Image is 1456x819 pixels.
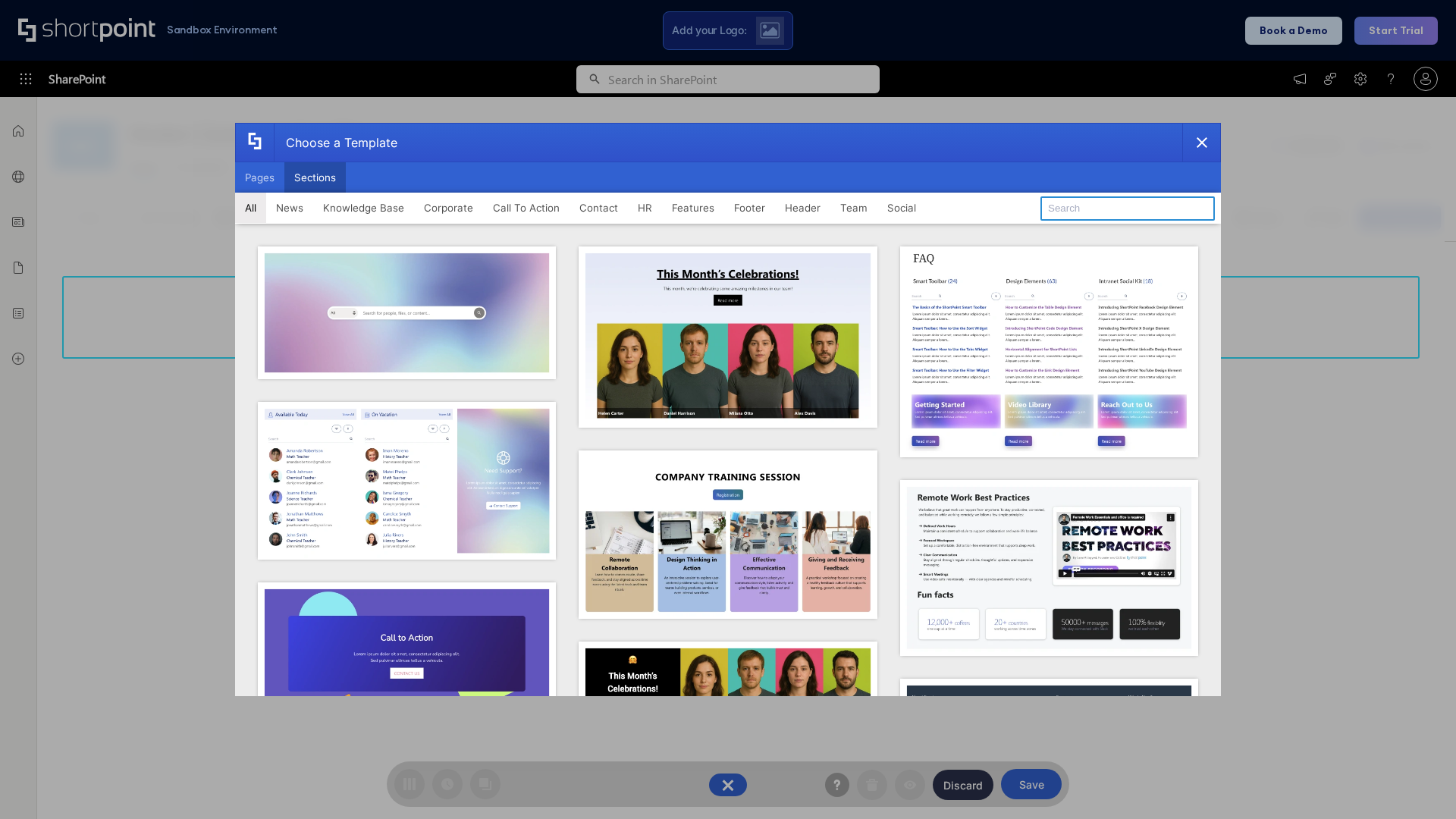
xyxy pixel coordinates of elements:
[877,193,926,223] button: Social
[1380,746,1456,819] iframe: Chat Widget
[235,123,1221,696] div: template selector
[313,193,414,223] button: Knowledge Base
[1040,196,1215,221] input: Search
[662,193,724,223] button: Features
[274,124,397,162] div: Choose a Template
[724,193,775,223] button: Footer
[628,193,662,223] button: HR
[266,193,313,223] button: News
[284,162,346,193] button: Sections
[414,193,483,223] button: Corporate
[830,193,877,223] button: Team
[483,193,570,223] button: Call To Action
[235,193,266,223] button: All
[570,193,628,223] button: Contact
[235,162,284,193] button: Pages
[775,193,830,223] button: Header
